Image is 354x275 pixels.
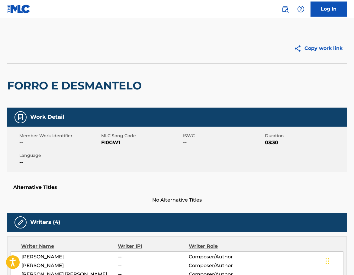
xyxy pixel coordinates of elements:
[7,196,347,204] span: No Alternative Titles
[19,139,100,146] span: --
[295,3,307,15] div: Help
[290,41,347,56] button: Copy work link
[265,139,345,146] span: 03:30
[183,133,263,139] span: ISWC
[13,184,341,190] h5: Alternative Titles
[324,246,354,275] iframe: Chat Widget
[189,262,253,269] span: Composer/Author
[19,159,100,166] span: --
[118,262,189,269] span: --
[17,219,24,226] img: Writers
[21,253,118,260] span: [PERSON_NAME]
[189,243,253,250] div: Writer Role
[189,253,253,260] span: Composer/Author
[297,5,304,13] img: help
[311,2,347,17] a: Log In
[101,139,182,146] span: FI0GW1
[101,133,182,139] span: MLC Song Code
[21,243,118,250] div: Writer Name
[183,139,263,146] span: --
[17,114,24,121] img: Work Detail
[265,133,345,139] span: Duration
[118,243,189,250] div: Writer IPI
[294,45,304,52] img: Copy work link
[326,252,329,270] div: Drag
[30,219,60,226] h5: Writers (4)
[118,253,189,260] span: --
[282,5,289,13] img: search
[7,5,31,13] img: MLC Logo
[279,3,291,15] a: Public Search
[7,79,145,92] h2: FORRO E DESMANTELO
[30,114,64,121] h5: Work Detail
[19,133,100,139] span: Member Work Identifier
[19,152,100,159] span: Language
[21,262,118,269] span: [PERSON_NAME]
